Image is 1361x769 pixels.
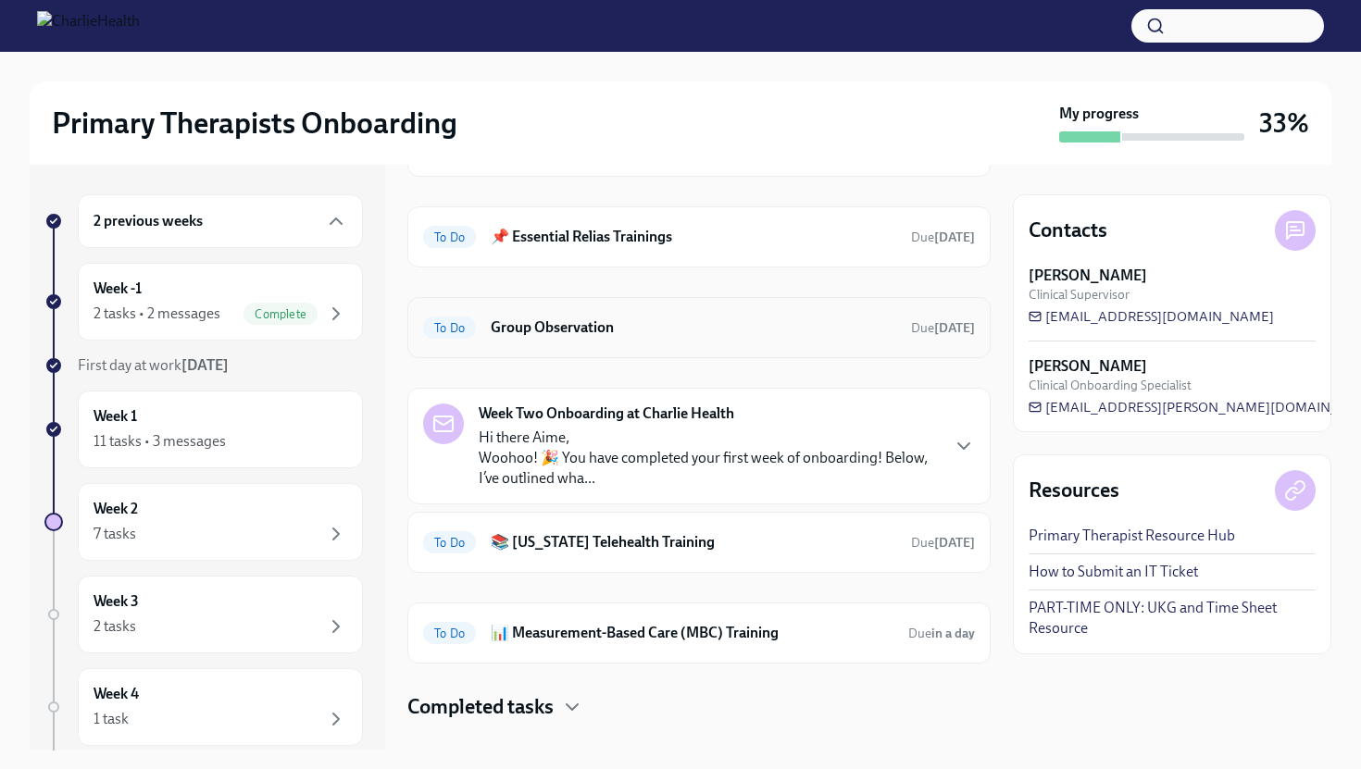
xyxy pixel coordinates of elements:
span: Due [911,320,975,336]
strong: Week Two Onboarding at Charlie Health [479,403,734,424]
strong: [DATE] [934,229,975,245]
a: How to Submit an IT Ticket [1029,562,1198,582]
strong: My progress [1059,104,1139,124]
a: Primary Therapist Resource Hub [1029,526,1235,546]
h6: Week 2 [94,499,138,519]
strong: [DATE] [934,535,975,551]
div: 7 tasks [94,524,136,544]
strong: [PERSON_NAME] [1029,356,1147,377]
h6: Week -1 [94,279,142,299]
strong: [PERSON_NAME] [1029,266,1147,286]
span: Due [908,626,975,641]
a: To Do📌 Essential Relias TrainingsDue[DATE] [423,222,975,252]
h6: 📊 Measurement-Based Care (MBC) Training [491,623,893,643]
strong: [DATE] [934,320,975,336]
span: Clinical Supervisor [1029,286,1130,304]
span: First day at work [78,356,229,374]
div: 2 tasks [94,616,136,637]
h2: Primary Therapists Onboarding [52,105,457,142]
h6: Group Observation [491,317,896,338]
span: To Do [423,626,476,640]
h6: 📚 [US_STATE] Telehealth Training [491,532,896,552]
h6: Week 1 [94,406,137,427]
span: August 18th, 2025 09:00 [911,229,975,246]
strong: [DATE] [181,356,229,374]
div: 2 previous weeks [78,194,363,248]
span: Complete [243,307,318,321]
span: To Do [423,230,476,244]
h4: Resources [1029,477,1119,504]
div: 2 tasks • 2 messages [94,304,220,324]
h4: Completed tasks [407,693,554,721]
img: CharlieHealth [37,11,140,41]
a: To Do📚 [US_STATE] Telehealth TrainingDue[DATE] [423,527,975,557]
p: Hi there Aime, Woohoo! 🎉 You have completed your first week of onboarding! Below, I’ve outlined w... [479,428,938,489]
span: Due [911,535,975,551]
a: To Do📊 Measurement-Based Care (MBC) TrainingDuein a day [423,618,975,648]
h6: 2 previous weeks [94,211,203,231]
h4: Contacts [1029,217,1107,244]
h3: 33% [1259,106,1309,140]
div: 1 task [94,709,129,729]
a: Week -12 tasks • 2 messagesComplete [44,263,363,341]
a: To DoGroup ObservationDue[DATE] [423,313,975,342]
div: Completed tasks [407,693,991,721]
a: Week 27 tasks [44,483,363,561]
a: PART-TIME ONLY: UKG and Time Sheet Resource [1029,598,1316,639]
span: August 13th, 2025 09:00 [908,625,975,642]
a: Week 111 tasks • 3 messages [44,391,363,468]
span: August 18th, 2025 09:00 [911,534,975,552]
a: First day at work[DATE] [44,355,363,376]
span: Due [911,229,975,245]
h6: Week 4 [94,684,139,704]
span: August 12th, 2025 09:00 [911,319,975,337]
strong: in a day [931,626,975,641]
a: [EMAIL_ADDRESS][DOMAIN_NAME] [1029,307,1274,326]
a: Week 32 tasks [44,576,363,653]
a: Week 41 task [44,668,363,746]
h6: 📌 Essential Relias Trainings [491,227,896,247]
h6: Week 3 [94,591,139,612]
span: To Do [423,321,476,335]
div: 11 tasks • 3 messages [94,431,226,452]
span: To Do [423,536,476,550]
span: Clinical Onboarding Specialist [1029,377,1192,394]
